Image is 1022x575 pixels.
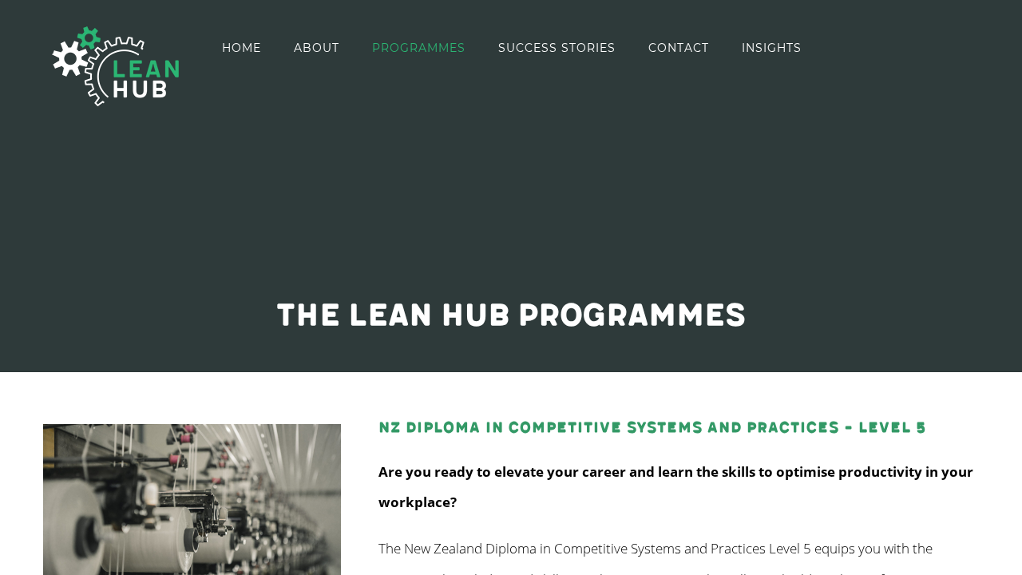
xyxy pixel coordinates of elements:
[222,2,802,93] nav: Main Menu
[372,2,465,93] a: PROGRAMMES
[36,10,196,123] img: The Lean Hub | Optimising productivity with Lean Logo
[378,418,926,437] a: NZ Diploma in Competitive Systems and Practices – Level 5
[498,2,616,93] a: SUCCESS STORIES
[294,2,339,93] a: ABOUT
[294,42,339,54] span: ABOUT
[742,42,802,54] span: INSIGHTS
[648,42,709,54] span: CONTACT
[222,42,261,54] span: HOME
[742,2,802,93] a: INSIGHTS
[378,462,973,511] strong: Are you ready to elevate your career and learn the skills to optimise productivity in your workpl...
[498,42,616,54] span: SUCCESS STORIES
[372,42,465,54] span: PROGRAMMES
[222,2,261,93] a: HOME
[648,2,709,93] a: CONTACT
[276,297,746,335] span: The Lean Hub programmes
